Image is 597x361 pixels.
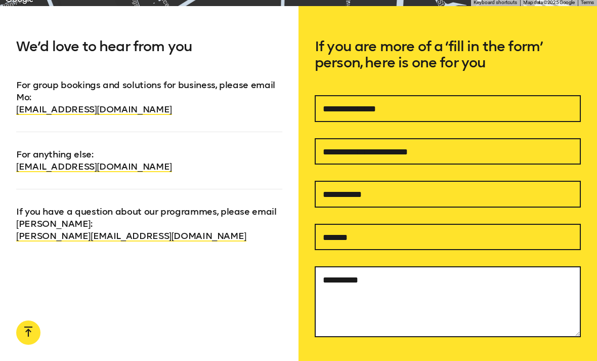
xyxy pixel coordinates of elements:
a: [PERSON_NAME][EMAIL_ADDRESS][DOMAIN_NAME] [16,230,246,242]
h5: We’d love to hear from you [16,38,282,79]
h5: If you are more of a ‘fill in the form’ person, here is one for you [315,38,581,95]
a: [EMAIL_ADDRESS][DOMAIN_NAME] [16,104,172,115]
a: [EMAIL_ADDRESS][DOMAIN_NAME] [16,161,172,172]
p: For group bookings and solutions for business, please email Mo : [16,79,282,115]
p: If you have a question about our programmes, please email [PERSON_NAME] : [16,189,282,242]
p: For anything else : [16,132,282,173]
